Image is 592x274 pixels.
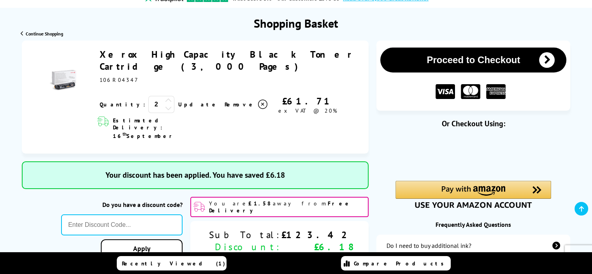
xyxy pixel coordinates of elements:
b: Free Delivery [209,200,351,214]
span: Continue Shopping [26,31,63,37]
div: Do I need to buy additional ink? [386,242,471,249]
span: 106R04347 [100,76,141,83]
span: Compare Products [354,260,448,267]
a: Update [178,101,218,108]
div: Sub Total: [206,229,281,241]
span: Recently Viewed (1) [122,260,225,267]
div: £123.42 [281,229,353,241]
a: Apply [101,239,183,258]
a: Xerox High Capacity Black Toner Cartridge (3,000 Pages) [100,48,354,72]
span: Your discount has been applied. You have saved £6.18 [105,170,285,180]
div: Discount: [206,241,281,253]
img: VISA [436,84,455,99]
img: American Express [486,84,506,99]
a: Delete item from your basket [225,99,269,110]
div: £61.71 [269,95,347,107]
span: You are away from [209,200,365,214]
div: Amazon Pay - Use your Amazon account [395,181,551,208]
span: ex VAT @ 20% [278,107,337,114]
input: Enter Discount Code... [61,214,183,235]
div: Do you have a discount code? [61,201,183,209]
span: Quantity: [100,101,145,108]
sup: th [123,131,126,137]
a: Recently Viewed (1) [117,256,227,270]
img: MASTER CARD [461,84,480,99]
a: additional-ink [376,235,570,256]
span: Remove [225,101,255,108]
div: Or Checkout Using: [376,118,570,129]
img: Xerox High Capacity Black Toner Cartridge (3,000 Pages) [49,67,76,94]
button: Proceed to Checkout [380,48,566,72]
h1: Shopping Basket [254,16,338,31]
a: Compare Products [341,256,451,270]
a: Continue Shopping [21,31,63,37]
iframe: PayPal [395,141,551,168]
span: Estimated Delivery: 16 September [113,117,204,140]
div: Frequently Asked Questions [376,221,570,228]
b: £1.58 [248,200,273,207]
div: £6.18 [281,241,353,253]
